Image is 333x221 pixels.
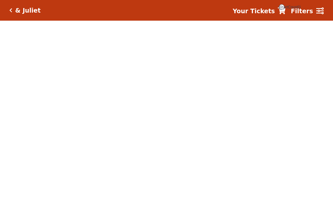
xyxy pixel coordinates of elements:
[15,7,41,14] h5: & Juliet
[291,6,324,16] a: Filters
[233,6,286,16] a: Your Tickets {{cartCount}}
[279,4,285,10] span: {{cartCount}}
[233,7,275,15] strong: Your Tickets
[9,8,12,13] a: Click here to go back to filters
[291,7,313,15] strong: Filters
